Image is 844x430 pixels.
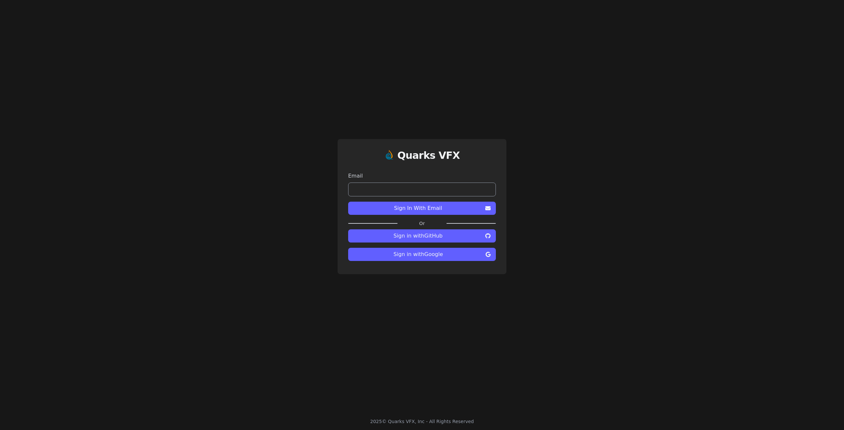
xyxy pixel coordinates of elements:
a: Quarks VFX [397,150,460,167]
span: Sign in with Google [353,250,483,258]
button: Sign in withGoogle [348,248,496,261]
label: Email [348,172,496,180]
span: Sign In With Email [353,204,483,212]
label: Or [398,220,446,227]
button: Sign in withGitHub [348,229,496,243]
h1: Quarks VFX [397,150,460,161]
div: 2025 © Quarks VFX, Inc - All Rights Reserved [370,418,474,425]
span: Sign in with GitHub [353,232,483,240]
button: Sign In With Email [348,202,496,215]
